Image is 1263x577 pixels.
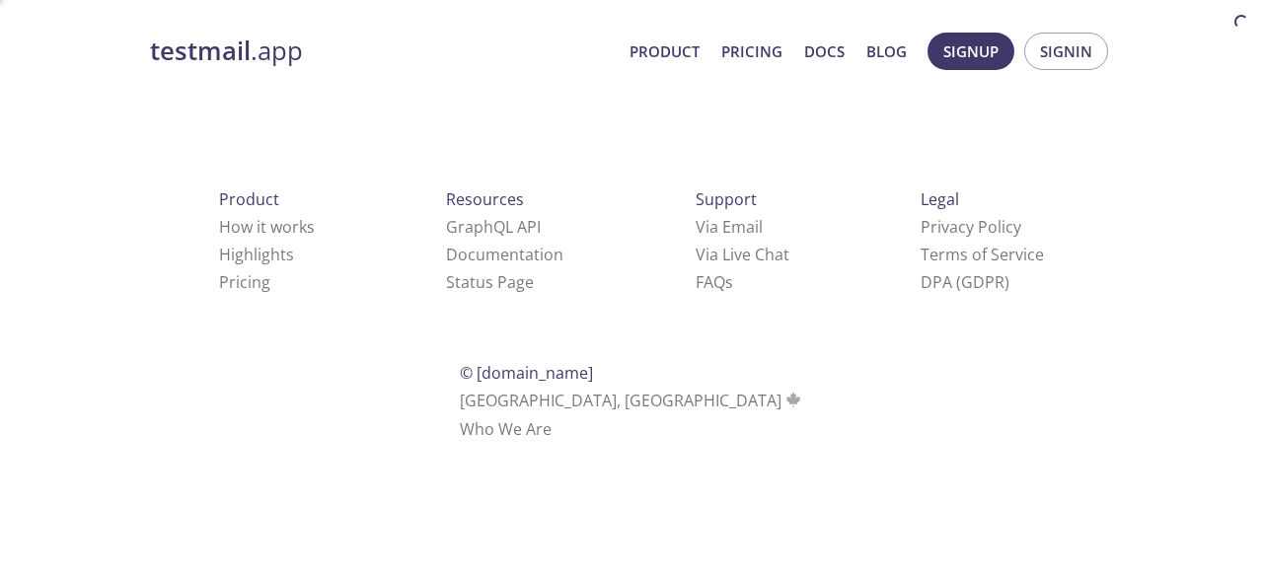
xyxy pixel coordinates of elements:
a: Highlights [219,244,294,265]
a: Via Live Chat [696,244,789,265]
a: Privacy Policy [921,216,1021,238]
span: Signin [1040,38,1092,64]
a: Documentation [446,244,563,265]
button: Signup [928,33,1014,70]
a: GraphQL API [446,216,541,238]
a: Who We Are [460,418,552,440]
a: Status Page [446,271,534,293]
span: Legal [921,188,959,210]
span: © [DOMAIN_NAME] [460,362,593,384]
strong: testmail [150,34,251,68]
span: [GEOGRAPHIC_DATA], [GEOGRAPHIC_DATA] [460,390,804,411]
a: FAQ [696,271,733,293]
a: testmail.app [150,35,614,68]
span: Product [219,188,279,210]
span: Signup [943,38,999,64]
a: Pricing [219,271,270,293]
a: Terms of Service [921,244,1044,265]
a: Pricing [721,38,782,64]
a: Blog [866,38,907,64]
a: DPA (GDPR) [921,271,1009,293]
a: Product [630,38,700,64]
button: Signin [1024,33,1108,70]
a: Via Email [696,216,763,238]
span: Resources [446,188,524,210]
a: Docs [804,38,845,64]
a: How it works [219,216,315,238]
span: s [725,271,733,293]
span: Support [696,188,757,210]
